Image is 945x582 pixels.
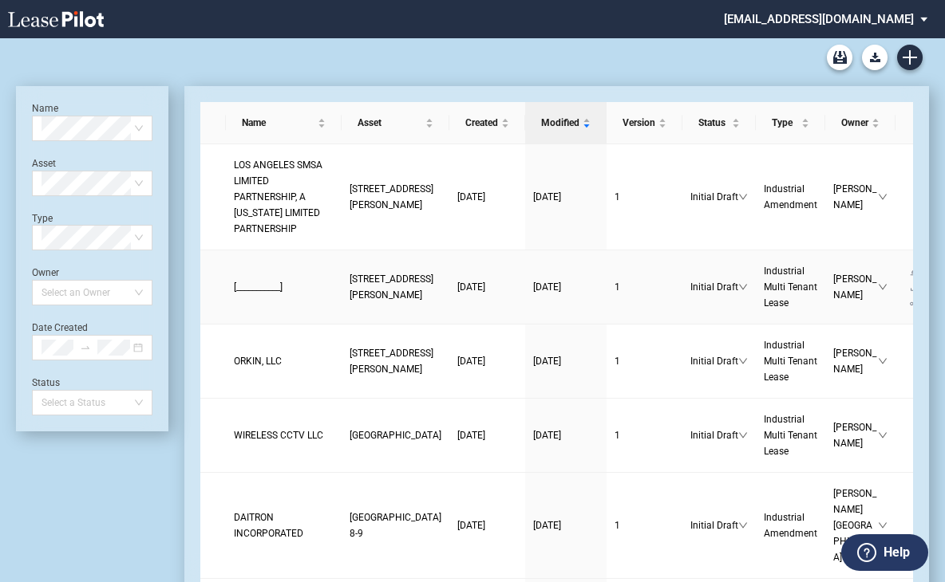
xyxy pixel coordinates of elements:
th: Owner [825,102,896,144]
span: 268 & 270 Lawrence Avenue [350,348,433,375]
span: [DATE] [533,281,561,293]
span: 1 [615,430,620,441]
span: [PERSON_NAME][GEOGRAPHIC_DATA] [833,486,878,565]
a: Create new document [897,45,923,70]
span: [PERSON_NAME] [833,271,878,303]
span: down [878,282,888,292]
a: Industrial Multi Tenant Lease [764,411,817,459]
span: [DATE] [457,430,485,441]
span: [DATE] [457,191,485,203]
a: [DATE] [457,279,517,295]
span: down [878,192,888,202]
span: Wilsonville Business Center Buildings 8-9 [350,512,441,539]
span: [PERSON_NAME] [833,345,878,377]
span: 1 [615,520,620,531]
a: [DATE] [533,427,599,443]
th: Name [226,102,342,144]
a: DAITRON INCORPORATED [234,509,334,541]
a: ORKIN, LLC [234,353,334,369]
span: [DATE] [457,520,485,531]
span: WIRELESS CCTV LLC [234,430,323,441]
span: Initial Draft [690,279,738,295]
span: Asset [358,115,422,131]
th: Type [756,102,825,144]
span: LOS ANGELES SMSA LIMITED PARTNERSHIP, A CALIFORNIA LIMITED PARTNERSHIP [234,159,322,234]
span: [DATE] [457,281,485,293]
a: [DATE] [533,189,599,205]
a: 1 [615,189,674,205]
span: down [738,356,748,366]
a: 1 [615,517,674,533]
label: Name [32,103,58,114]
span: DAITRON INCORPORATED [234,512,303,539]
span: to [80,342,91,353]
th: Created [449,102,525,144]
md-menu: Download Blank Form List [857,45,892,70]
a: [STREET_ADDRESS][PERSON_NAME] [350,181,441,213]
a: Industrial Multi Tenant Lease [764,263,817,311]
span: down [878,431,888,440]
span: 1 [615,356,620,367]
span: share-alt [909,298,920,309]
a: 1 [615,427,674,443]
span: Industrial Multi Tenant Lease [764,414,817,457]
span: [DATE] [533,430,561,441]
a: Archive [827,45,852,70]
a: 1 [615,353,674,369]
span: Created [465,115,498,131]
label: Help [884,542,910,563]
a: WIRELESS CCTV LLC [234,427,334,443]
span: ORKIN, LLC [234,356,282,367]
span: Status [698,115,729,131]
a: [DATE] [533,517,599,533]
span: swap-right [80,342,91,353]
th: Status [682,102,756,144]
span: Name [242,115,314,131]
a: [DATE] [457,427,517,443]
span: 100 Anderson Avenue [350,273,433,301]
span: [DATE] [533,356,561,367]
span: [DATE] [533,191,561,203]
span: [PERSON_NAME] [833,419,878,451]
span: down [738,521,748,530]
a: [GEOGRAPHIC_DATA] [350,427,441,443]
button: Help [841,534,928,571]
span: Initial Draft [690,189,738,205]
a: [DATE] [533,279,599,295]
span: Initial Draft [690,427,738,443]
label: Type [32,213,53,224]
span: Version [623,115,655,131]
button: Download Blank Form [862,45,888,70]
th: Asset [342,102,449,144]
span: Industrial Amendment [764,183,817,210]
span: down [878,521,888,530]
a: [___________] [234,279,334,295]
a: [STREET_ADDRESS][PERSON_NAME] [350,345,441,377]
span: Industrial Multi Tenant Lease [764,340,817,383]
a: [DATE] [457,353,517,369]
a: [GEOGRAPHIC_DATA] 8-9 [350,509,441,541]
span: [DATE] [533,520,561,531]
span: Industrial Amendment [764,512,817,539]
span: 790 East Harrison Street [350,183,433,210]
label: Owner [32,267,59,278]
span: down [738,282,748,292]
span: Owner [841,115,868,131]
a: [DATE] [533,353,599,369]
span: 1 [615,281,620,293]
a: Industrial Amendment [764,181,817,213]
span: edit [910,266,919,276]
a: [DATE] [457,517,517,533]
th: Modified [525,102,607,144]
a: [STREET_ADDRESS][PERSON_NAME] [350,271,441,303]
span: Modified [541,115,579,131]
span: [DATE] [457,356,485,367]
label: Status [32,377,60,388]
a: Industrial Amendment [764,509,817,541]
span: download [910,282,919,292]
span: down [738,192,748,202]
label: Date Created [32,322,88,333]
span: down [878,356,888,366]
span: [PERSON_NAME] [833,181,878,213]
span: down [738,431,748,440]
